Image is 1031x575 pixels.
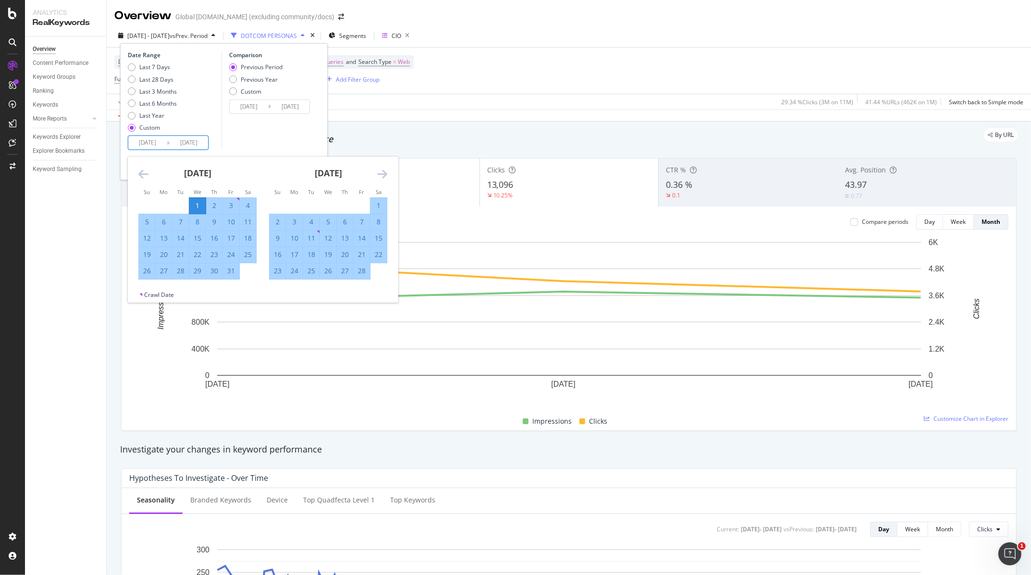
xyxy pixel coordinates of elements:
[189,230,206,246] td: Selected. Wednesday, January 15, 2025
[493,191,513,199] div: 10.25%
[139,123,160,132] div: Custom
[172,214,189,230] td: Selected. Tuesday, January 7, 2025
[33,8,98,17] div: Analytics
[390,495,435,505] div: Top Keywords
[223,217,239,227] div: 10
[229,51,313,59] div: Comparison
[270,233,286,243] div: 9
[862,218,908,226] div: Compare periods
[928,522,961,537] button: Month
[160,188,168,196] small: Mo
[897,522,928,537] button: Week
[339,32,366,40] span: Segments
[33,132,81,142] div: Keywords Explorer
[211,188,217,196] small: Th
[33,164,82,174] div: Keyword Sampling
[320,250,336,259] div: 19
[189,214,206,230] td: Selected. Wednesday, January 8, 2025
[865,98,937,106] div: 41.44 % URLs ( 462K on 1M )
[977,525,993,533] span: Clicks
[370,201,387,210] div: 1
[271,100,309,113] input: End Date
[973,299,981,319] text: Clicks
[929,371,933,379] text: 0
[666,165,686,174] span: CTR %
[33,72,99,82] a: Keyword Groups
[929,318,945,326] text: 2.4K
[270,263,286,279] td: Selected. Sunday, February 23, 2025
[303,263,320,279] td: Selected. Tuesday, February 25, 2025
[303,246,320,263] td: Selected. Tuesday, February 18, 2025
[337,233,353,243] div: 13
[267,495,288,505] div: Device
[358,58,392,66] span: Search Type
[206,214,223,230] td: Selected. Thursday, January 9, 2025
[206,246,223,263] td: Selected. Thursday, January 23, 2025
[189,263,206,279] td: Selected. Wednesday, January 29, 2025
[175,12,334,22] div: Global [DOMAIN_NAME] (excluding community/docs)
[816,525,857,533] div: [DATE] - [DATE]
[33,58,88,68] div: Content Performance
[170,32,208,40] span: vs Prev. Period
[33,86,99,96] a: Ranking
[337,250,353,259] div: 20
[338,13,344,20] div: arrow-right-arrow-left
[303,250,319,259] div: 18
[784,525,814,533] div: vs Previous :
[924,415,1008,423] a: Customize Chart in Explorer
[286,266,303,276] div: 24
[354,266,370,276] div: 28
[156,233,172,243] div: 13
[240,214,257,230] td: Selected. Saturday, January 11, 2025
[33,164,99,174] a: Keyword Sampling
[128,75,177,84] div: Last 28 Days
[139,111,164,120] div: Last Year
[206,217,222,227] div: 9
[337,217,353,227] div: 6
[206,197,223,214] td: Selected. Thursday, January 2, 2025
[33,100,58,110] div: Keywords
[1018,542,1026,550] span: 1
[241,63,282,71] div: Previous Period
[781,98,853,106] div: 29.34 % Clicks ( 3M on 11M )
[370,214,387,230] td: Selected. Saturday, February 8, 2025
[33,146,85,156] div: Explorer Bookmarks
[33,100,99,110] a: Keywords
[998,542,1021,565] iframe: Intercom live chat
[845,195,849,197] img: Equal
[189,201,206,210] div: 1
[129,237,1009,404] svg: A chart.
[33,86,54,96] div: Ranking
[157,288,165,330] text: Impressions
[376,188,381,196] small: Sa
[487,165,505,174] span: Clicks
[172,263,189,279] td: Selected. Tuesday, January 28, 2025
[114,94,142,110] button: Apply
[139,250,155,259] div: 19
[206,250,222,259] div: 23
[342,188,348,196] small: Th
[241,32,297,40] div: DOTCOM PERSONAS
[205,371,209,379] text: 0
[139,230,156,246] td: Selected. Sunday, January 12, 2025
[205,380,229,389] text: [DATE]
[924,218,935,226] div: Day
[156,250,172,259] div: 20
[945,94,1023,110] button: Switch back to Simple mode
[144,291,174,299] div: Crawl Date
[139,99,177,108] div: Last 6 Months
[532,416,572,427] span: Impressions
[303,233,319,243] div: 11
[33,132,99,142] a: Keywords Explorer
[228,188,233,196] small: Fr
[308,188,314,196] small: Tu
[672,191,680,199] div: 0.1
[286,214,303,230] td: Selected. Monday, February 3, 2025
[128,51,219,59] div: Date Range
[943,214,974,230] button: Week
[974,214,1008,230] button: Month
[354,217,370,227] div: 7
[118,58,136,66] span: Device
[929,265,945,273] text: 4.8K
[223,250,239,259] div: 24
